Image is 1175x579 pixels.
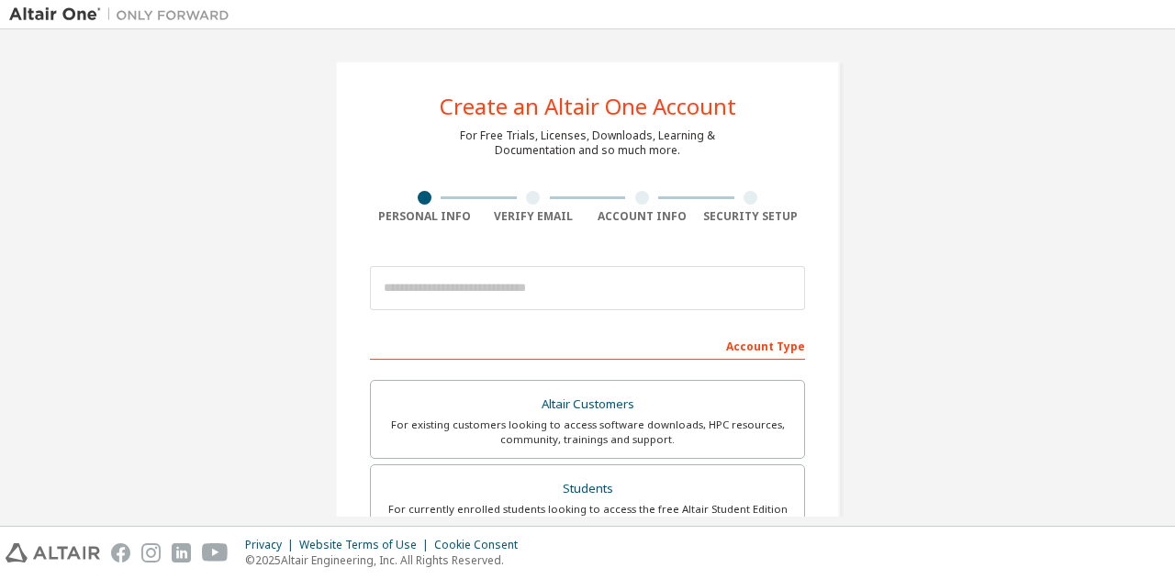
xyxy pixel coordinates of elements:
[382,418,793,447] div: For existing customers looking to access software downloads, HPC resources, community, trainings ...
[587,209,697,224] div: Account Info
[382,476,793,502] div: Students
[6,543,100,562] img: altair_logo.svg
[697,209,806,224] div: Security Setup
[172,543,191,562] img: linkedin.svg
[9,6,239,24] img: Altair One
[382,392,793,418] div: Altair Customers
[111,543,130,562] img: facebook.svg
[370,330,805,360] div: Account Type
[479,209,588,224] div: Verify Email
[434,538,529,552] div: Cookie Consent
[202,543,229,562] img: youtube.svg
[245,538,299,552] div: Privacy
[382,502,793,531] div: For currently enrolled students looking to access the free Altair Student Edition bundle and all ...
[299,538,434,552] div: Website Terms of Use
[141,543,161,562] img: instagram.svg
[460,128,715,158] div: For Free Trials, Licenses, Downloads, Learning & Documentation and so much more.
[245,552,529,568] p: © 2025 Altair Engineering, Inc. All Rights Reserved.
[370,209,479,224] div: Personal Info
[440,95,736,117] div: Create an Altair One Account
